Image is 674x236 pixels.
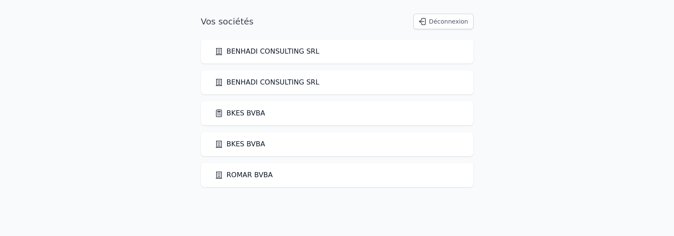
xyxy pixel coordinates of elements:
[215,170,273,180] a: ROMAR BVBA
[215,108,265,118] a: BKES BVBA
[413,14,473,29] button: Déconnexion
[215,139,265,149] a: BKES BVBA
[215,77,320,88] a: BENHADI CONSULTING SRL
[201,15,254,27] h1: Vos sociétés
[215,46,320,57] a: BENHADI CONSULTING SRL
